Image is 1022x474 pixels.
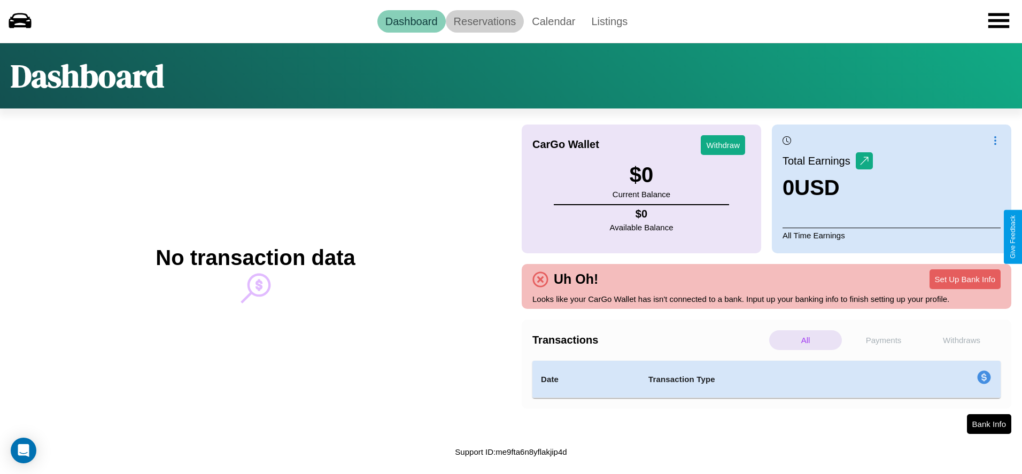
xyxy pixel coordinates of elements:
h4: $ 0 [610,208,673,220]
p: All [769,330,842,350]
p: Withdraws [925,330,998,350]
h4: Date [541,373,631,386]
p: Looks like your CarGo Wallet has isn't connected to a bank. Input up your banking info to finish ... [532,292,1001,306]
p: Available Balance [610,220,673,235]
a: Listings [583,10,636,33]
table: simple table [532,361,1001,398]
h3: 0 USD [783,176,873,200]
h4: CarGo Wallet [532,138,599,151]
p: All Time Earnings [783,228,1001,243]
p: Payments [847,330,920,350]
h4: Transaction Type [648,373,890,386]
button: Set Up Bank Info [930,269,1001,289]
h4: Uh Oh! [548,271,603,287]
h3: $ 0 [613,163,670,187]
div: Open Intercom Messenger [11,438,36,463]
a: Dashboard [377,10,446,33]
h1: Dashboard [11,54,164,98]
p: Current Balance [613,187,670,201]
a: Calendar [524,10,583,33]
div: Give Feedback [1009,215,1017,259]
button: Bank Info [967,414,1011,434]
p: Support ID: me9fta6n8yflakjip4d [455,445,567,459]
h2: No transaction data [156,246,355,270]
h4: Transactions [532,334,766,346]
p: Total Earnings [783,151,856,170]
button: Withdraw [701,135,745,155]
a: Reservations [446,10,524,33]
